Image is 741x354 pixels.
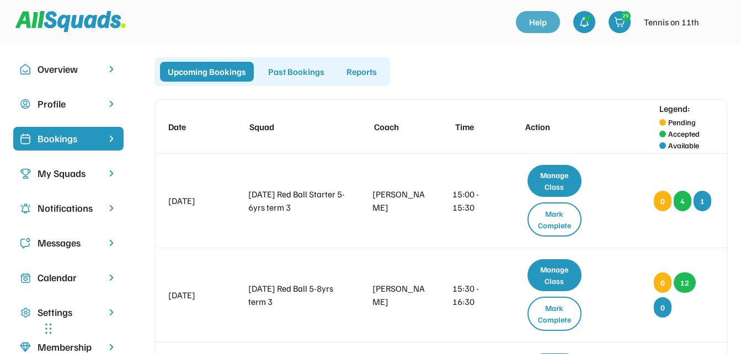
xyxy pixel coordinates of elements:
div: Accepted [668,128,700,140]
div: 29 [621,12,630,20]
a: Help [516,11,560,33]
div: Tennis on 11th [644,15,699,29]
img: Icon%20copy%203.svg [20,168,31,179]
div: Overview [38,62,99,77]
div: 15:00 - 15:30 [452,187,496,214]
div: 0 [654,272,671,293]
div: Action [525,120,591,133]
img: Icon%20%2819%29.svg [20,133,31,144]
div: [DATE] Red Ball Starter 5-6yrs term 3 [248,187,346,214]
img: chevron-right.svg [106,64,117,74]
div: Legend: [659,102,690,115]
img: Squad%20Logo.svg [15,11,126,32]
img: chevron-right.svg [106,168,117,179]
img: chevron-right.svg [106,238,117,248]
div: Notifications [38,201,99,216]
img: chevron-right.svg [106,272,117,283]
div: Reports [339,62,385,82]
div: Pending [668,116,696,128]
div: 15:30 - 16:30 [452,282,496,308]
div: Mark Complete [527,297,582,331]
div: Date [168,120,223,133]
img: chevron-right.svg [106,99,117,109]
div: [DATE] [168,194,223,207]
div: 1 [694,191,711,211]
div: [DATE] [168,288,223,302]
img: Icon%20copy%2010.svg [20,64,31,75]
div: Mark Complete [527,202,582,237]
div: 0 [654,297,671,318]
div: Past Bookings [260,62,332,82]
img: bell-03%20%281%29.svg [579,17,590,28]
div: Profile [38,96,99,111]
div: Bookings [38,131,99,146]
div: Squad [249,120,348,133]
div: Messages [38,235,99,250]
img: chevron-right%20copy%203.svg [106,133,117,144]
div: Available [668,140,699,151]
div: [DATE] Red Ball 5-8yrs term 3 [248,282,346,308]
img: user-circle.svg [20,99,31,110]
div: 0 [654,191,671,211]
img: Icon%20copy%205.svg [20,238,31,249]
img: IMG_2979.png [706,11,728,33]
img: chevron-right.svg [106,203,117,213]
img: chevron-right.svg [106,342,117,352]
div: [PERSON_NAME] [372,187,427,214]
img: Icon%20copy%207.svg [20,272,31,283]
div: Upcoming Bookings [160,62,254,82]
div: Coach [374,120,429,133]
img: shopping-cart-01%20%281%29.svg [614,17,625,28]
img: chevron-right.svg [106,307,117,318]
div: Manage Class [527,165,582,197]
div: Settings [38,305,99,320]
img: Icon%20copy%204.svg [20,203,31,214]
div: 12 [674,272,696,293]
div: Manage Class [527,259,582,291]
div: Calendar [38,270,99,285]
div: [PERSON_NAME] [372,282,427,308]
div: Time [455,120,499,133]
div: My Squads [38,166,99,181]
div: 4 [674,191,691,211]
